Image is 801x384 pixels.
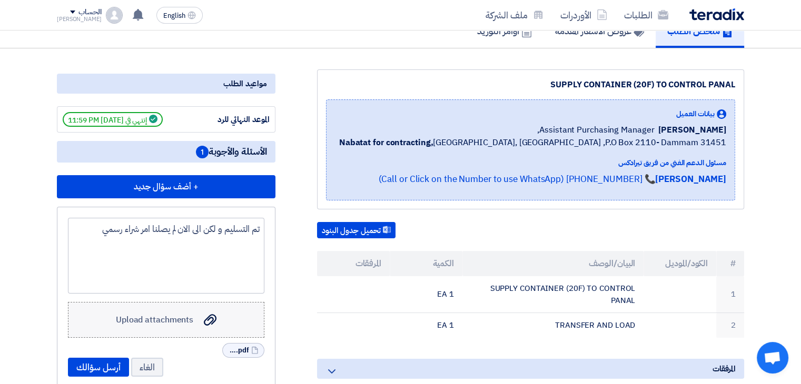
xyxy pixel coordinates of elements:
[68,358,129,377] button: أرسل سؤالك
[57,74,275,94] div: مواعيد الطلب
[326,78,735,91] div: SUPPLY CONTAINER (20F) TO CONTROL PANAL
[658,124,726,136] span: [PERSON_NAME]
[339,157,726,168] div: مسئول الدعم الفني من فريق تيرادكس
[317,222,395,239] button: تحميل جدول البنود
[339,136,433,149] b: Nabatat for contracting,
[57,16,102,22] div: [PERSON_NAME]
[57,175,275,198] button: + أضف سؤال جديد
[676,108,715,119] span: بيانات العميل
[552,3,616,27] a: الأوردرات
[543,14,656,48] a: عروض الأسعار المقدمة
[656,14,744,48] a: ملخص الطلب
[339,136,726,149] span: [GEOGRAPHIC_DATA], [GEOGRAPHIC_DATA] ,P.O Box 2110- Dammam 31451
[716,313,744,338] td: 2
[63,112,163,127] span: إنتهي في [DATE] 11:59 PM
[689,8,744,21] img: Teradix logo
[462,251,644,276] th: البيان/الوصف
[68,218,264,294] div: اكتب سؤالك هنا
[228,345,249,356] span: SC_1755678917671.pdf
[163,12,185,19] span: English
[555,25,644,37] h5: عروض الأسعار المقدمة
[757,342,788,373] a: Open chat
[537,124,654,136] span: Assistant Purchasing Manager,
[462,276,644,313] td: SUPPLY CONTAINER (20F) TO CONTROL PANAL
[196,146,209,158] span: 1
[462,313,644,338] td: TRANSFER AND LOAD
[616,3,677,27] a: الطلبات
[716,276,744,313] td: 1
[196,145,267,158] span: الأسئلة والأجوبة
[191,114,270,126] div: الموعد النهائي للرد
[716,251,744,276] th: #
[317,251,390,276] th: المرفقات
[390,251,462,276] th: الكمية
[106,7,123,24] img: profile_test.png
[655,173,726,186] strong: [PERSON_NAME]
[116,314,193,326] span: Upload attachments
[644,251,716,276] th: الكود/الموديل
[156,7,203,24] button: English
[466,14,543,48] a: أوامر التوريد
[78,8,101,17] div: الحساب
[390,276,462,313] td: 1 EA
[390,313,462,338] td: 1 EA
[378,173,726,186] a: [PERSON_NAME]📞 [PHONE_NUMBER] (Call or Click on the Number to use WhatsApp)
[131,358,163,377] button: الغاء
[713,363,736,375] span: المرفقات
[477,3,552,27] a: ملف الشركة
[667,25,733,37] h5: ملخص الطلب
[477,25,532,37] h5: أوامر التوريد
